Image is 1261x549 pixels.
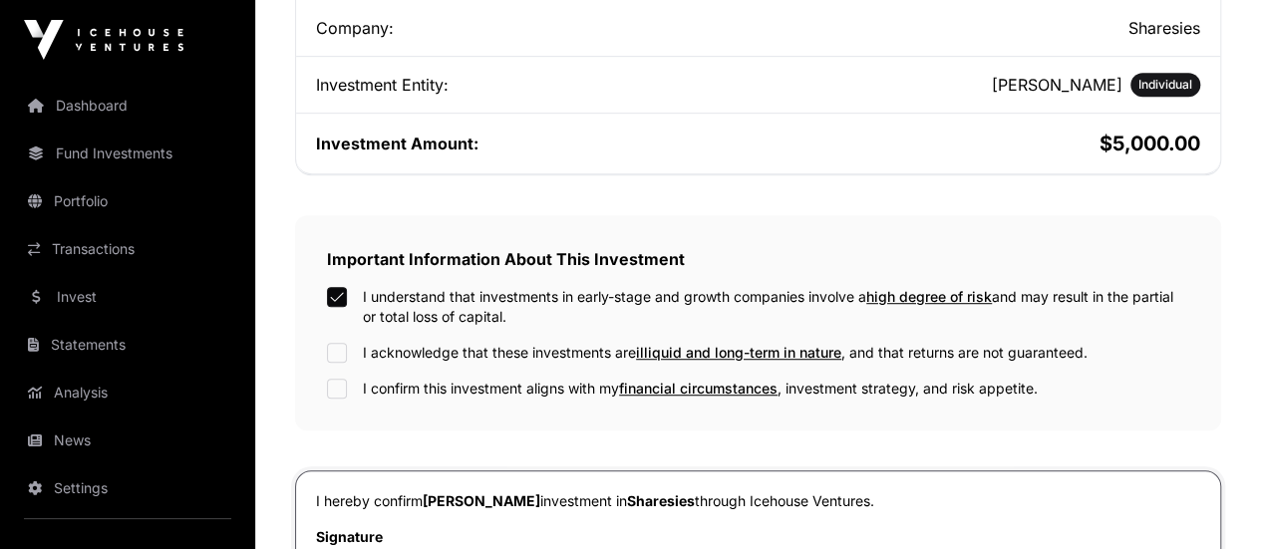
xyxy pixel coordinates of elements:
[16,275,239,319] a: Invest
[1138,77,1192,93] span: Individual
[316,491,1200,511] p: I hereby confirm investment in through Icehouse Ventures.
[619,380,778,397] span: financial circumstances
[423,492,540,509] span: [PERSON_NAME]
[16,323,239,367] a: Statements
[363,343,1088,363] label: I acknowledge that these investments are , and that returns are not guaranteed.
[763,16,1201,40] h2: Sharesies
[16,466,239,510] a: Settings
[636,344,841,361] span: illiquid and long-term in nature
[24,20,183,60] img: Icehouse Ventures Logo
[327,247,1189,271] h2: Important Information About This Investment
[1161,453,1261,549] iframe: Chat Widget
[316,73,755,97] div: Investment Entity:
[16,84,239,128] a: Dashboard
[763,130,1201,157] h2: $5,000.00
[16,179,239,223] a: Portfolio
[16,132,239,175] a: Fund Investments
[16,371,239,414] a: Analysis
[316,527,1200,547] label: Signature
[866,288,992,305] span: high degree of risk
[363,287,1189,327] label: I understand that investments in early-stage and growth companies involve a and may result in the...
[16,227,239,271] a: Transactions
[316,16,755,40] div: Company:
[316,134,478,153] span: Investment Amount:
[16,418,239,462] a: News
[363,379,1038,399] label: I confirm this investment aligns with my , investment strategy, and risk appetite.
[992,73,1122,97] h2: [PERSON_NAME]
[627,492,695,509] span: Sharesies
